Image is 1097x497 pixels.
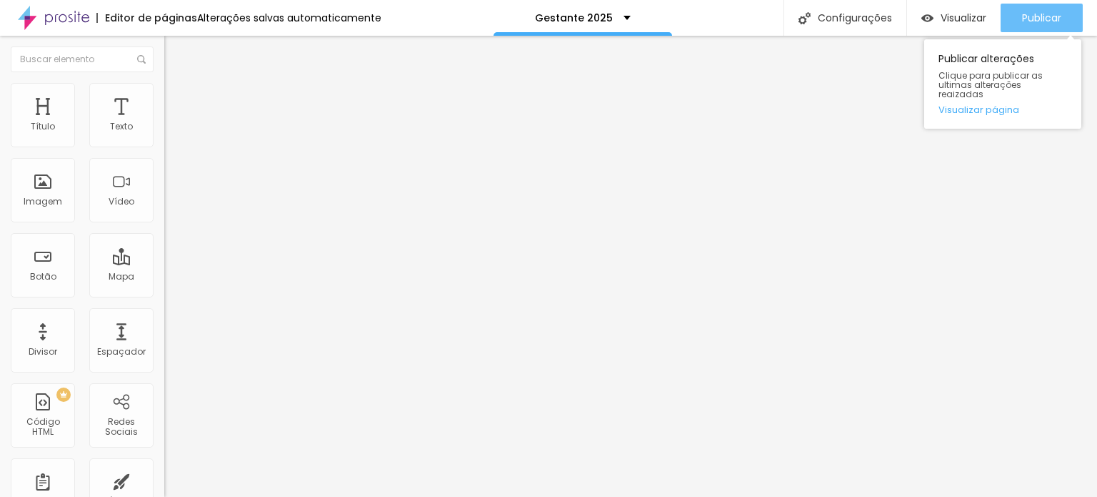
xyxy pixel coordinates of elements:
[96,13,197,23] div: Editor de páginas
[938,105,1067,114] a: Visualizar página
[941,12,986,24] span: Visualizar
[164,36,1097,497] iframe: Editor
[97,347,146,357] div: Espaçador
[31,122,55,132] div: Título
[24,197,62,207] div: Imagem
[137,55,146,64] img: Icone
[1022,12,1061,24] span: Publicar
[535,13,613,23] p: Gestante 2025
[1001,4,1083,32] button: Publicar
[197,13,381,23] div: Alterações salvas automaticamente
[921,12,933,24] img: view-1.svg
[938,71,1067,99] span: Clique para publicar as ultimas alterações reaizadas
[924,39,1081,129] div: Publicar alterações
[110,122,133,132] div: Texto
[11,46,154,72] input: Buscar elemento
[14,417,71,438] div: Código HTML
[30,272,56,282] div: Botão
[29,347,57,357] div: Divisor
[798,12,811,24] img: Icone
[109,272,134,282] div: Mapa
[109,197,134,207] div: Vídeo
[93,417,149,438] div: Redes Sociais
[907,4,1001,32] button: Visualizar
